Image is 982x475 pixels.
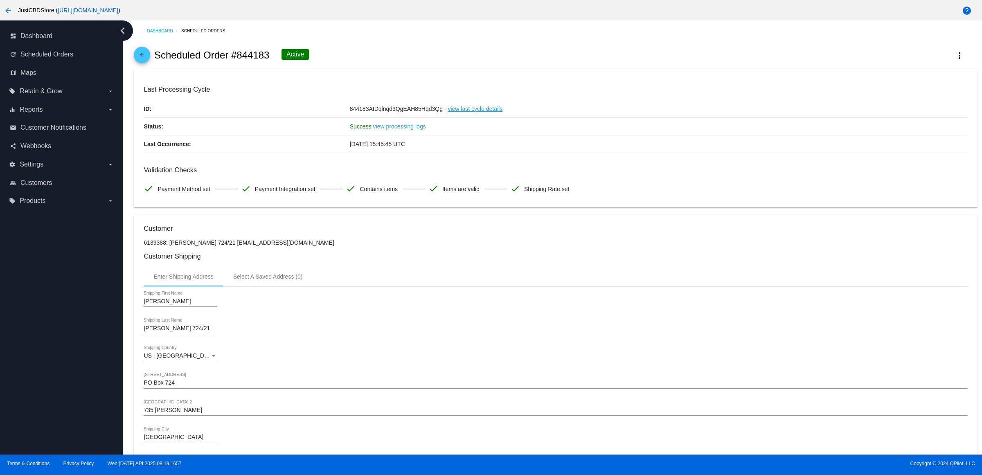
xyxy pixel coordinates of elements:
[144,298,217,305] input: Shipping First Name
[18,7,120,14] span: JustCBDStore ( )
[20,161,43,168] span: Settings
[107,198,114,204] i: arrow_drop_down
[116,24,129,37] i: chevron_left
[20,88,62,95] span: Retain & Grow
[108,461,182,466] a: Web:[DATE] API:2025.08.19.1657
[428,184,438,194] mat-icon: check
[144,434,217,441] input: Shipping City
[498,461,975,466] span: Copyright © 2024 QPilot, LLC
[181,25,232,37] a: Scheduled Orders
[10,124,16,131] i: email
[241,184,251,194] mat-icon: check
[144,184,153,194] mat-icon: check
[3,6,13,16] mat-icon: arrow_back
[10,70,16,76] i: map
[10,66,114,79] a: map Maps
[144,86,967,93] h3: Last Processing Cycle
[144,118,349,135] p: Status:
[107,88,114,95] i: arrow_drop_down
[137,52,147,62] mat-icon: arrow_back
[9,106,16,113] i: equalizer
[144,252,967,260] h3: Customer Shipping
[10,29,114,43] a: dashboard Dashboard
[63,461,94,466] a: Privacy Policy
[9,88,16,95] i: local_offer
[58,7,118,14] a: [URL][DOMAIN_NAME]
[107,106,114,113] i: arrow_drop_down
[107,161,114,168] i: arrow_drop_down
[153,273,213,280] div: Enter Shipping Address
[448,100,502,117] a: view last cycle details
[144,407,967,414] input: Shipping Street 2
[10,140,114,153] a: share Webhooks
[442,180,480,198] span: Items are valid
[350,106,446,112] span: 844183AIDqlnqd3QgEAH85Hqd3Qg -
[282,49,309,60] div: Active
[510,184,520,194] mat-icon: check
[144,239,967,246] p: 6139388: [PERSON_NAME] 724/21 [EMAIL_ADDRESS][DOMAIN_NAME]
[10,143,16,149] i: share
[20,142,51,150] span: Webhooks
[10,180,16,186] i: people_outline
[20,32,52,40] span: Dashboard
[10,33,16,39] i: dashboard
[10,48,114,61] a: update Scheduled Orders
[144,135,349,153] p: Last Occurrence:
[144,352,216,359] span: US | [GEOGRAPHIC_DATA]
[9,161,16,168] i: settings
[144,225,967,232] h3: Customer
[350,123,372,130] span: Success
[10,121,114,134] a: email Customer Notifications
[20,69,36,77] span: Maps
[20,51,73,58] span: Scheduled Orders
[373,118,426,135] a: view processing logs
[147,25,181,37] a: Dashboard
[955,51,964,61] mat-icon: more_vert
[350,141,405,147] span: [DATE] 15:45:45 UTC
[144,166,967,174] h3: Validation Checks
[360,180,398,198] span: Contains items
[20,124,86,131] span: Customer Notifications
[7,461,50,466] a: Terms & Conditions
[9,198,16,204] i: local_offer
[10,51,16,58] i: update
[158,180,210,198] span: Payment Method set
[144,353,217,359] mat-select: Shipping Country
[20,179,52,187] span: Customers
[144,325,217,332] input: Shipping Last Name
[255,180,315,198] span: Payment Integration set
[154,50,270,61] h2: Scheduled Order #844183
[144,380,967,386] input: Shipping Street 1
[144,100,349,117] p: ID:
[962,6,972,16] mat-icon: help
[346,184,356,194] mat-icon: check
[233,273,303,280] div: Select A Saved Address (0)
[524,180,570,198] span: Shipping Rate set
[20,106,43,113] span: Reports
[10,176,114,189] a: people_outline Customers
[20,197,45,205] span: Products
